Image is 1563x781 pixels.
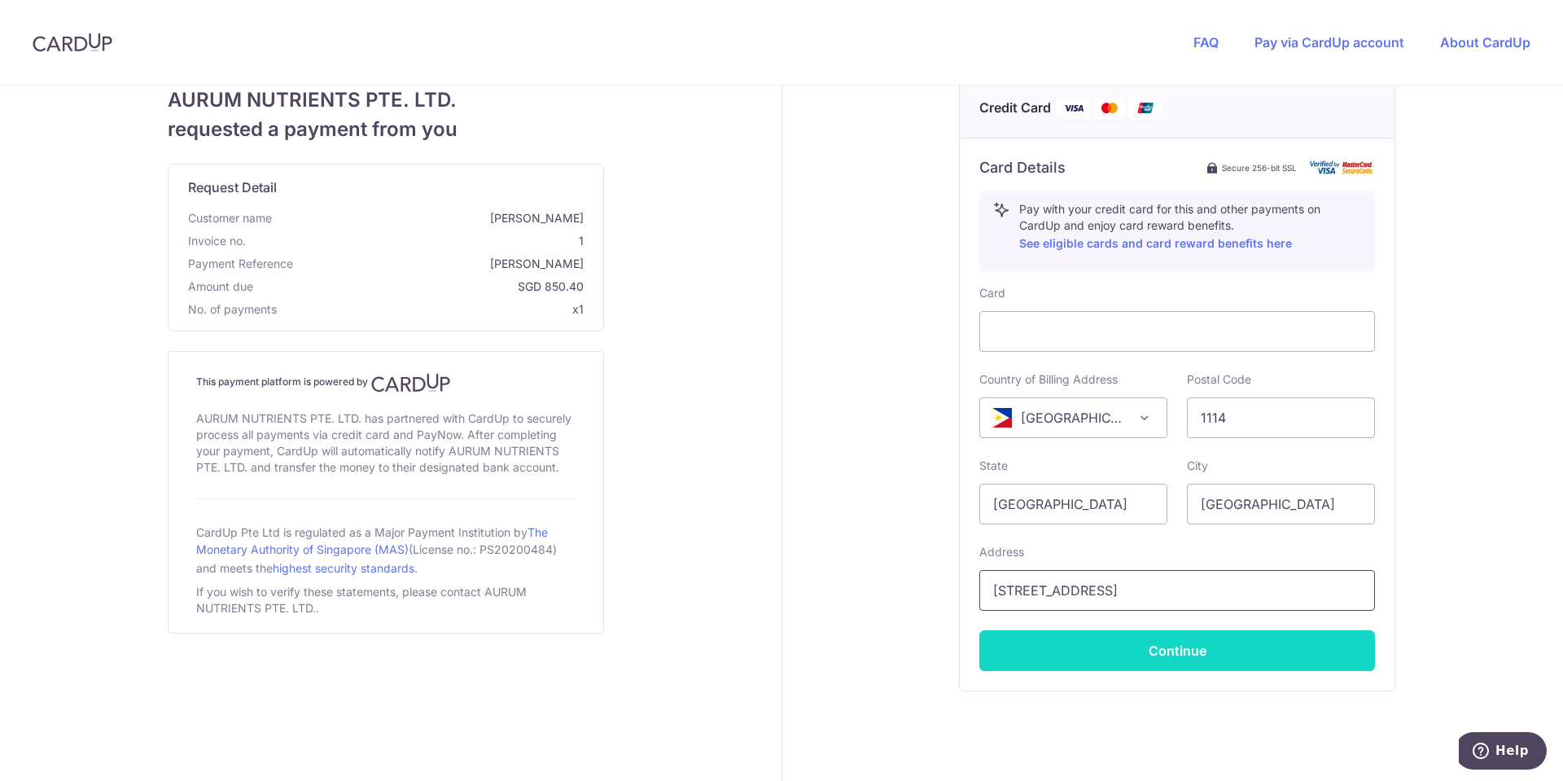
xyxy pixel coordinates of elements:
[188,233,246,249] span: Invoice no.
[1254,34,1404,50] a: Pay via CardUp account
[1187,458,1208,474] label: City
[278,210,584,226] span: [PERSON_NAME]
[196,519,576,581] div: CardUp Pte Ltd is regulated as a Major Payment Institution by (License no.: PS20200484) and meets...
[979,371,1118,388] label: Country of Billing Address
[980,398,1167,437] span: Philippines
[1187,397,1375,438] input: Example 123456
[188,179,277,195] span: translation missing: en.request_detail
[252,233,584,249] span: 1
[188,210,272,226] span: Customer name
[1057,98,1090,118] img: Visa
[572,302,584,316] span: x1
[993,322,1361,341] iframe: Secure card payment input frame
[371,373,451,393] img: CardUp
[979,630,1375,671] button: Continue
[300,256,584,272] span: [PERSON_NAME]
[196,407,576,479] div: AURUM NUTRIENTS PTE. LTD. has partnered with CardUp to securely process all payments via credit c...
[273,561,414,575] a: highest security standards
[979,397,1167,438] span: Philippines
[188,257,293,270] span: translation missing: en.payment_reference
[260,279,584,295] span: SGD 850.40
[1019,201,1361,253] p: Pay with your credit card for this and other payments on CardUp and enjoy card reward benefits.
[1193,34,1219,50] a: FAQ
[196,581,576,620] div: If you wish to verify these statements, please contact AURUM NUTRIENTS PTE. LTD..
[1222,161,1297,174] span: Secure 256-bit SSL
[979,285,1005,301] label: Card
[168,115,604,144] span: requested a payment from you
[1459,732,1547,773] iframe: Opens a widget where you can find more information
[1310,160,1375,174] img: card secure
[188,301,277,318] span: No. of payments
[979,158,1066,178] h6: Card Details
[33,33,112,52] img: CardUp
[1440,34,1530,50] a: About CardUp
[168,86,604,115] span: AURUM NUTRIENTS PTE. LTD.
[188,279,253,295] span: Amount due
[979,458,1008,474] label: State
[979,544,1024,560] label: Address
[1187,371,1251,388] label: Postal Code
[979,98,1051,118] span: Credit Card
[1019,236,1292,250] a: See eligible cards and card reward benefits here
[196,373,576,393] h4: This payment platform is powered by
[1093,98,1126,118] img: Mastercard
[1129,98,1162,118] img: Union Pay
